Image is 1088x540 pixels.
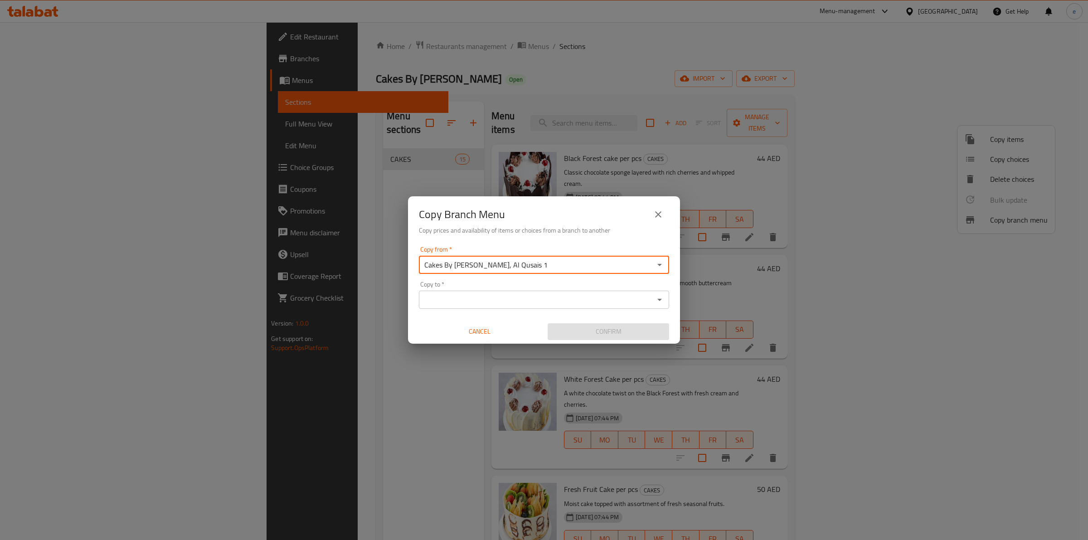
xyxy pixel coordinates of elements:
[419,323,540,340] button: Cancel
[653,293,666,306] button: Open
[653,258,666,271] button: Open
[647,204,669,225] button: close
[419,207,505,222] h2: Copy Branch Menu
[423,326,537,337] span: Cancel
[419,225,669,235] h6: Copy prices and availability of items or choices from a branch to another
